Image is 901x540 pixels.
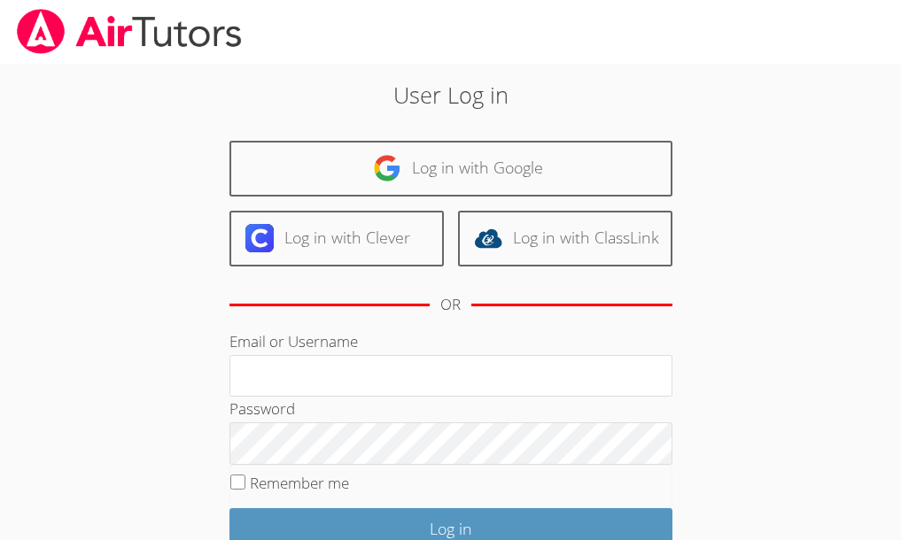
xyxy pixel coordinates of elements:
[440,292,461,318] div: OR
[229,398,295,419] label: Password
[126,78,774,112] h2: User Log in
[229,211,444,266] a: Log in with Clever
[458,211,672,266] a: Log in with ClassLink
[373,154,401,182] img: google-logo-50288ca7cdecda66e5e0955fdab243c47b7ad437acaf1139b6f446037453330a.svg
[229,141,672,197] a: Log in with Google
[15,9,244,54] img: airtutors_banner-c4298cdbf04f3fff15de1276eac7730deb9818008684d7c2e4769d2f7ddbe033.png
[229,331,358,351] label: Email or Username
[474,224,502,252] img: classlink-logo-d6bb404cc1216ec64c9a2012d9dc4662098be43eaf13dc465df04b49fa7ab582.svg
[245,224,274,252] img: clever-logo-6eab21bc6e7a338710f1a6ff85c0baf02591cd810cc4098c63d3a4b26e2feb20.svg
[250,473,349,493] label: Remember me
